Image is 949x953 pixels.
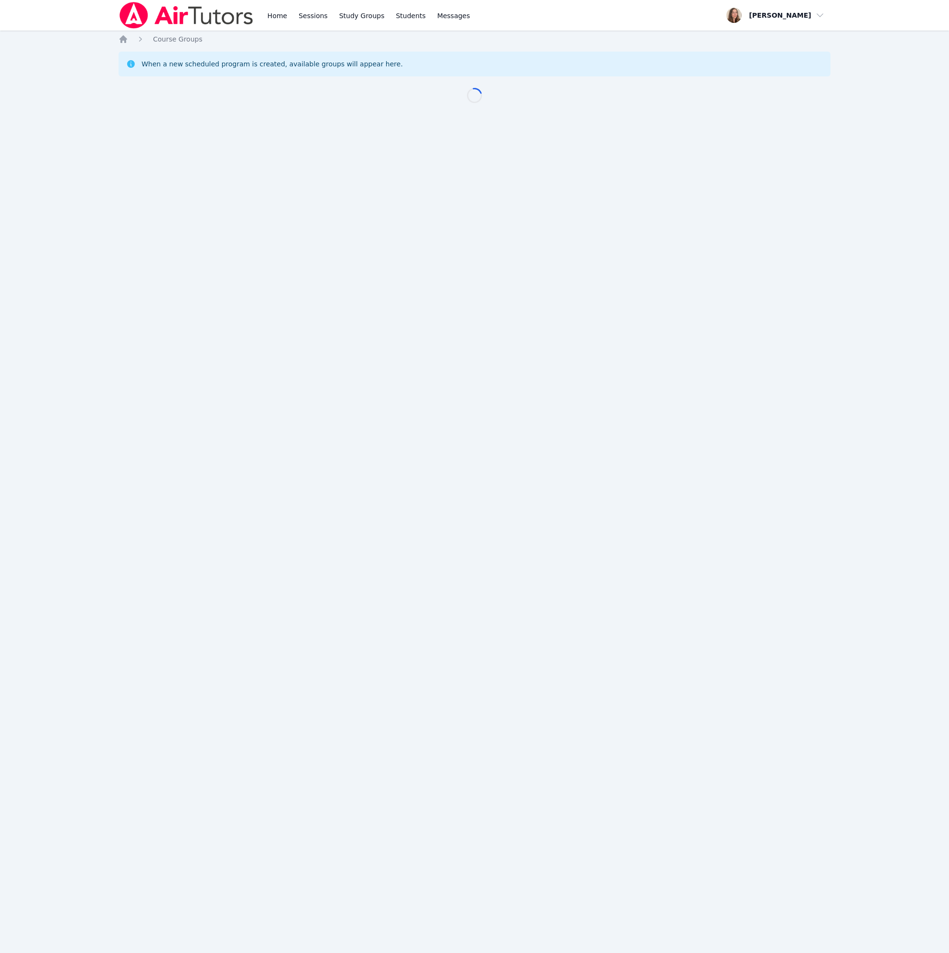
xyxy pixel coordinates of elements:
span: Messages [437,11,470,21]
img: Air Tutors [119,2,254,29]
nav: Breadcrumb [119,34,830,44]
span: Course Groups [153,35,202,43]
a: Course Groups [153,34,202,44]
div: When a new scheduled program is created, available groups will appear here. [141,59,403,69]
